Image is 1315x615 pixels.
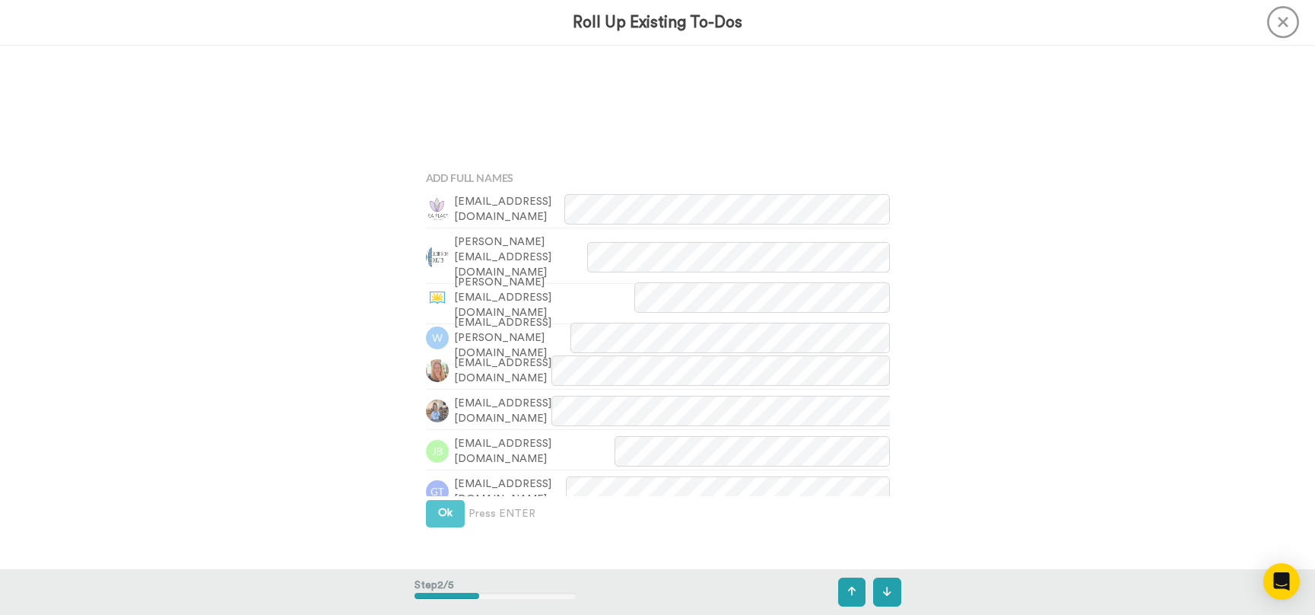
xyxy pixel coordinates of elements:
[573,14,742,31] h3: Roll Up Existing To-Dos
[454,476,567,507] span: [EMAIL_ADDRESS][DOMAIN_NAME]
[454,194,564,225] span: [EMAIL_ADDRESS][DOMAIN_NAME]
[454,275,635,320] span: [PERSON_NAME][EMAIL_ADDRESS][DOMAIN_NAME]
[438,508,453,518] span: Ok
[426,400,449,422] img: 61c5605d-c989-492b-b3d2-d6c14fa8dd7b.jpg
[415,570,577,614] div: Step 2 / 5
[454,234,588,280] span: [PERSON_NAME][EMAIL_ADDRESS][DOMAIN_NAME]
[469,506,535,521] span: Press ENTER
[426,327,449,349] img: w.png
[454,355,551,386] span: [EMAIL_ADDRESS][DOMAIN_NAME]
[454,436,615,467] span: [EMAIL_ADDRESS][DOMAIN_NAME]
[426,480,449,503] img: gt.png
[454,396,551,426] span: [EMAIL_ADDRESS][DOMAIN_NAME]
[426,286,449,309] img: d30c77d7-eb44-4a9d-9623-abdb27ded983.png
[426,359,449,382] img: ee3602f9-7adc-491e-af26-7f0821e4a3d5.jpg
[426,440,449,463] img: jb.png
[454,315,570,361] span: [EMAIL_ADDRESS][PERSON_NAME][DOMAIN_NAME]
[426,198,449,221] img: 409671ba-f064-4100-95f1-2a5369e6c4b1.png
[426,246,449,269] img: 49cfa54e-f2e4-4c80-8d8d-75fc622c7881.png
[426,500,465,527] button: Ok
[1263,563,1300,600] div: Open Intercom Messenger
[426,172,890,183] h4: Add Full Names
